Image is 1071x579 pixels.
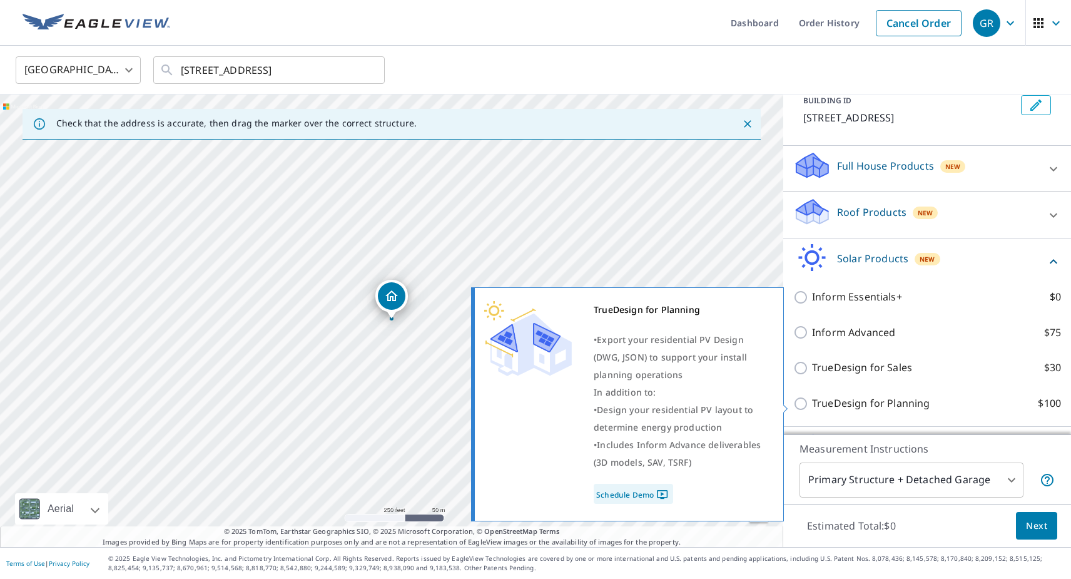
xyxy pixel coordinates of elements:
[594,331,768,401] div: •
[108,554,1065,573] p: © 2025 Eagle View Technologies, Inc. and Pictometry International Corp. All Rights Reserved. Repo...
[797,512,906,540] p: Estimated Total: $0
[44,493,78,525] div: Aerial
[594,404,753,433] span: Design your residential PV layout to determine energy production
[837,205,906,220] p: Roof Products
[1038,396,1061,411] p: $100
[1044,360,1061,376] p: $30
[539,526,560,536] a: Terms
[837,158,934,173] p: Full House Products
[918,208,933,218] span: New
[812,360,912,376] p: TrueDesign for Sales
[973,9,1000,37] div: GR
[1044,325,1061,341] p: $75
[484,301,572,376] img: Premium
[56,118,417,129] p: Check that the address is accurate, then drag the marker over the correct structure.
[484,526,537,536] a: OpenStreetMap
[15,493,108,525] div: Aerial
[793,151,1061,187] div: Full House ProductsNew
[739,116,756,132] button: Close
[594,436,768,471] div: •
[6,560,89,567] p: |
[803,110,1016,125] p: [STREET_ADDRESS]
[375,280,408,319] div: Dropped pin, building 1, Residential property, 142 30th Ave Seattle, WA 98122
[876,10,962,36] a: Cancel Order
[49,559,89,568] a: Privacy Policy
[945,161,961,172] span: New
[594,484,673,504] a: Schedule Demo
[1026,518,1047,534] span: Next
[1040,473,1055,488] span: Your report will include the primary structure and a detached garage if one exists.
[793,197,1061,233] div: Roof ProductsNew
[812,289,902,305] p: Inform Essentials+
[594,401,768,436] div: •
[812,396,930,411] p: TrueDesign for Planning
[803,95,851,106] p: BUILDING ID
[594,334,747,398] span: Export your residential PV Design (DWG, JSON) to support your install planning operations In addi...
[799,441,1055,456] p: Measurement Instructions
[793,432,1061,468] div: Walls ProductsNew
[799,463,1023,498] div: Primary Structure + Detached Garage
[654,489,671,500] img: Pdf Icon
[594,301,768,319] div: TrueDesign for Planning
[594,439,761,468] span: Includes Inform Advance deliverables (3D models, SAV, TSRF)
[1016,512,1057,540] button: Next
[16,53,141,88] div: [GEOGRAPHIC_DATA]
[23,14,170,33] img: EV Logo
[181,53,359,88] input: Search by address or latitude-longitude
[920,254,935,264] span: New
[1021,95,1051,115] button: Edit building 1
[224,526,560,537] span: © 2025 TomTom, Earthstar Geographics SIO, © 2025 Microsoft Corporation, ©
[6,559,45,568] a: Terms of Use
[812,325,895,341] p: Inform Advanced
[793,243,1061,279] div: Solar ProductsNew
[1050,289,1061,305] p: $0
[837,251,908,266] p: Solar Products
